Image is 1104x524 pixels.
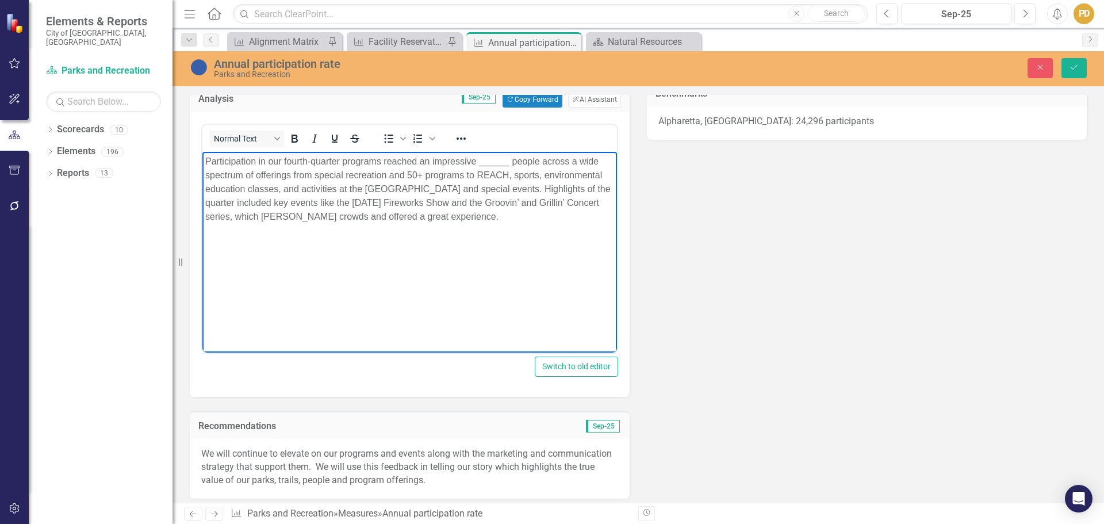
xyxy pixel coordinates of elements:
[190,58,208,77] img: No Information
[503,92,562,107] button: Copy Forward
[325,131,344,147] button: Underline
[57,167,89,180] a: Reports
[379,131,408,147] div: Bullet list
[451,131,471,147] button: Reveal or hide additional toolbar items
[658,115,1075,128] p: Alpharetta, [GEOGRAPHIC_DATA]: 24,296 participants
[408,131,437,147] div: Numbered list
[382,508,482,519] div: Annual participation rate
[230,35,325,49] a: Alignment Matrix
[369,35,444,49] div: Facility Reservation Permits
[233,4,868,24] input: Search ClearPoint...
[46,14,161,28] span: Elements & Reports
[6,13,26,33] img: ClearPoint Strategy
[209,131,284,147] button: Block Normal Text
[201,447,618,487] p: We will continue to elevate on our programs and events along with the marketing and communication...
[608,35,698,49] div: Natural Resources
[655,89,1078,99] h3: Benchmarks
[568,92,621,107] button: AI Assistant
[198,421,489,431] h3: Recommendations
[231,507,630,521] div: » »
[214,134,270,143] span: Normal Text
[95,169,113,178] div: 13
[285,131,304,147] button: Bold
[901,3,1011,24] button: Sep-25
[46,91,161,112] input: Search Below...
[214,58,693,70] div: Annual participation rate
[905,7,1007,21] div: Sep-25
[305,131,324,147] button: Italic
[57,123,104,136] a: Scorecards
[247,508,333,519] a: Parks and Recreation
[589,35,698,49] a: Natural Resources
[462,91,496,104] span: Sep-25
[1074,3,1094,24] button: PD
[57,145,95,158] a: Elements
[586,420,620,433] span: Sep-25
[214,70,693,79] div: Parks and Recreation
[350,35,444,49] a: Facility Reservation Permits
[824,9,849,18] span: Search
[488,36,578,50] div: Annual participation rate
[101,147,124,156] div: 196
[46,64,161,78] a: Parks and Recreation
[249,35,325,49] div: Alignment Matrix
[345,131,365,147] button: Strikethrough
[535,357,618,377] button: Switch to old editor
[46,28,161,47] small: City of [GEOGRAPHIC_DATA], [GEOGRAPHIC_DATA]
[338,508,378,519] a: Measures
[807,6,865,22] button: Search
[110,125,128,135] div: 10
[198,94,275,104] h3: Analysis
[1065,485,1092,512] div: Open Intercom Messenger
[202,152,617,353] iframe: Rich Text Area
